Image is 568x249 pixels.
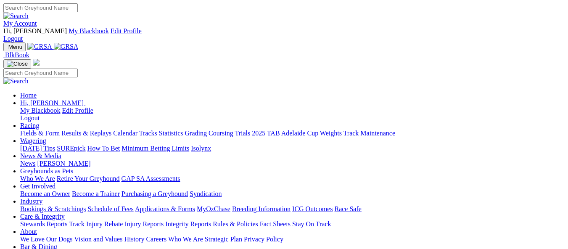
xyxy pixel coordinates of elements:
a: Edit Profile [62,107,93,114]
a: Hi, [PERSON_NAME] [20,99,85,106]
a: Calendar [113,130,137,137]
a: Injury Reports [124,220,164,228]
img: GRSA [27,43,52,50]
input: Search [3,69,78,77]
a: BlkBook [3,51,29,58]
a: 2025 TAB Adelaide Cup [252,130,318,137]
a: Retire Your Greyhound [57,175,120,182]
a: Syndication [190,190,222,197]
img: logo-grsa-white.png [33,59,40,66]
a: My Blackbook [20,107,61,114]
a: Track Maintenance [343,130,395,137]
div: News & Media [20,160,565,167]
img: Search [3,77,29,85]
a: Schedule of Fees [87,205,133,212]
a: How To Bet [87,145,120,152]
a: Rules & Policies [213,220,258,228]
a: Greyhounds as Pets [20,167,73,175]
a: Breeding Information [232,205,291,212]
div: Hi, [PERSON_NAME] [20,107,565,122]
div: Racing [20,130,565,137]
a: Edit Profile [111,27,142,34]
a: Become a Trainer [72,190,120,197]
a: [DATE] Tips [20,145,55,152]
a: Race Safe [334,205,361,212]
a: Stewards Reports [20,220,67,228]
input: Search [3,3,78,12]
a: History [124,236,144,243]
a: Fields & Form [20,130,60,137]
a: Care & Integrity [20,213,65,220]
button: Toggle navigation [3,59,31,69]
img: GRSA [54,43,79,50]
a: Fact Sheets [260,220,291,228]
div: Wagering [20,145,565,152]
img: Search [3,12,29,20]
a: Results & Replays [61,130,111,137]
a: We Love Our Dogs [20,236,72,243]
a: Stay On Track [292,220,331,228]
span: Hi, [PERSON_NAME] [3,27,67,34]
a: Get Involved [20,183,55,190]
div: My Account [3,27,565,42]
a: Applications & Forms [135,205,195,212]
a: Wagering [20,137,46,144]
span: BlkBook [5,51,29,58]
a: Weights [320,130,342,137]
a: Statistics [159,130,183,137]
a: Minimum Betting Limits [122,145,189,152]
a: GAP SA Assessments [122,175,180,182]
a: News & Media [20,152,61,159]
div: Get Involved [20,190,565,198]
a: Bookings & Scratchings [20,205,86,212]
a: Coursing [209,130,233,137]
a: Home [20,92,37,99]
a: Logout [3,35,23,42]
a: About [20,228,37,235]
a: Who We Are [20,175,55,182]
span: Hi, [PERSON_NAME] [20,99,84,106]
a: Trials [235,130,250,137]
a: Logout [20,114,40,122]
a: Become an Owner [20,190,70,197]
a: Strategic Plan [205,236,242,243]
span: Menu [8,44,22,50]
a: [PERSON_NAME] [37,160,90,167]
a: Purchasing a Greyhound [122,190,188,197]
a: My Blackbook [69,27,109,34]
a: Industry [20,198,42,205]
a: Tracks [139,130,157,137]
a: Isolynx [191,145,211,152]
a: Racing [20,122,39,129]
a: Grading [185,130,207,137]
div: Greyhounds as Pets [20,175,565,183]
a: News [20,160,35,167]
a: Integrity Reports [165,220,211,228]
a: Careers [146,236,166,243]
a: Privacy Policy [244,236,283,243]
a: MyOzChase [197,205,230,212]
a: My Account [3,20,37,27]
a: Vision and Values [74,236,122,243]
button: Toggle navigation [3,42,26,51]
a: ICG Outcomes [292,205,333,212]
a: Track Injury Rebate [69,220,123,228]
div: About [20,236,565,243]
img: Close [7,61,28,67]
a: Who We Are [168,236,203,243]
a: SUREpick [57,145,85,152]
div: Care & Integrity [20,220,565,228]
div: Industry [20,205,565,213]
